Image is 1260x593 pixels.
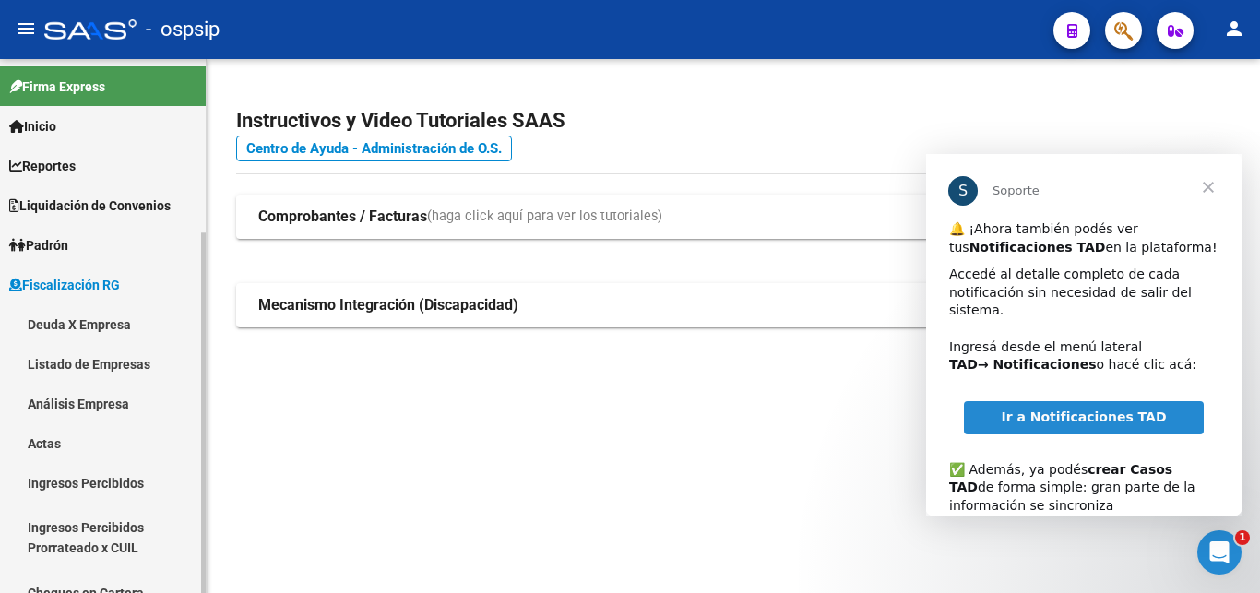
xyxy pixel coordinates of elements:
a: Centro de Ayuda - Administración de O.S. [236,136,512,161]
h2: Instructivos y Video Tutoriales SAAS [236,103,1230,138]
strong: Mecanismo Integración (Discapacidad) [258,295,518,315]
span: Fiscalización RG [9,275,120,295]
span: Reportes [9,156,76,176]
span: Inicio [9,116,56,136]
strong: Comprobantes / Facturas [258,207,427,227]
mat-expansion-panel-header: Mecanismo Integración (Discapacidad) [236,283,1230,327]
mat-expansion-panel-header: Comprobantes / Facturas(haga click aquí para ver los tutoriales) [236,195,1230,239]
mat-icon: person [1223,18,1245,40]
span: (haga click aquí para ver los tutoriales) [427,207,662,227]
span: Liquidación de Convenios [9,196,171,216]
span: Firma Express [9,77,105,97]
iframe: Intercom live chat mensaje [926,154,1242,516]
div: ✅ Además, ya podés de forma simple: gran parte de la información se sincroniza automáticamente y ... [23,289,292,415]
mat-icon: menu [15,18,37,40]
span: - ospsip [146,9,220,50]
span: 1 [1235,530,1250,545]
iframe: Intercom live chat [1197,530,1242,575]
span: Padrón [9,235,68,255]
